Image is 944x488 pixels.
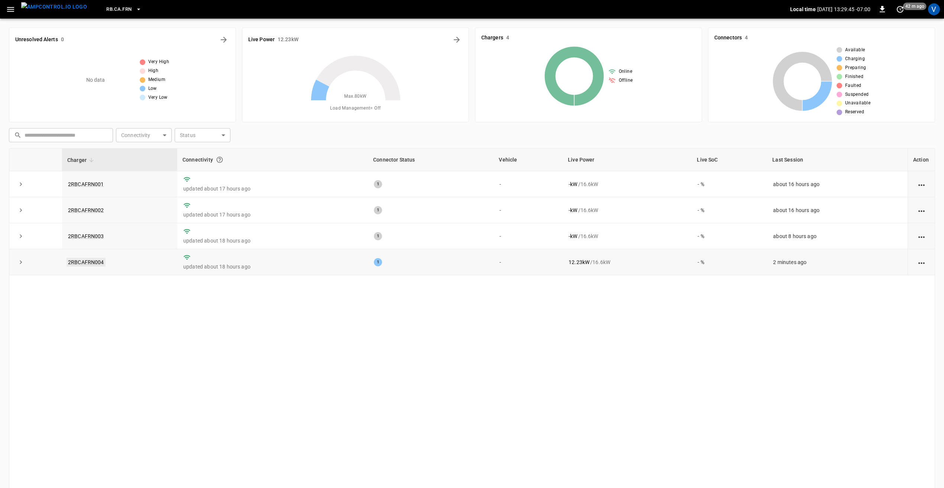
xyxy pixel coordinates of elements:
div: 1 [374,258,382,266]
div: Connectivity [182,153,363,166]
td: about 8 hours ago [767,223,908,249]
span: Finished [845,73,863,81]
p: - kW [569,180,577,188]
p: updated about 18 hours ago [183,263,362,270]
div: / 16.6 kW [569,258,686,266]
a: 2RBCAFRN001 [68,181,104,187]
span: Very High [148,58,169,66]
span: Available [845,46,865,54]
h6: 4 [745,34,748,42]
button: expand row [15,179,26,190]
p: 12.23 kW [569,258,589,266]
p: updated about 17 hours ago [183,185,362,192]
td: about 16 hours ago [767,197,908,223]
td: - % [692,197,767,223]
div: action cell options [917,258,926,266]
td: - [494,197,563,223]
span: Charger [67,156,96,165]
button: Energy Overview [451,34,463,46]
button: expand row [15,205,26,216]
span: Preparing [845,64,866,72]
button: set refresh interval [894,3,906,15]
a: 2RBCAFRN002 [68,207,104,213]
a: 2RBCAFRN004 [67,258,106,267]
td: 2 minutes ago [767,249,908,275]
button: Connection between the charger and our software. [213,153,226,166]
p: Local time [790,6,816,13]
h6: Unresolved Alerts [15,36,58,44]
td: - % [692,223,767,249]
div: 1 [374,206,382,214]
p: updated about 18 hours ago [183,237,362,244]
td: - % [692,249,767,275]
h6: Live Power [248,36,275,44]
th: Vehicle [494,149,563,171]
div: 1 [374,232,382,240]
span: Faulted [845,82,861,90]
span: Online [619,68,632,75]
span: Charging [845,55,865,63]
span: High [148,67,159,75]
h6: 4 [506,34,509,42]
td: about 16 hours ago [767,171,908,197]
th: Last Session [767,149,908,171]
p: [DATE] 13:29:45 -07:00 [817,6,870,13]
td: - [494,171,563,197]
span: Max. 80 kW [344,93,366,100]
th: Connector Status [368,149,494,171]
a: 2RBCAFRN003 [68,233,104,239]
img: ampcontrol.io logo [21,2,87,12]
div: / 16.6 kW [569,206,686,214]
div: / 16.6 kW [569,180,686,188]
th: Live Power [563,149,692,171]
th: Action [908,149,935,171]
td: - [494,249,563,275]
span: RB.CA.FRN [106,5,132,14]
th: Live SoC [692,149,767,171]
span: Unavailable [845,100,870,107]
h6: 12.23 kW [278,36,298,44]
h6: Chargers [481,34,503,42]
td: - [494,223,563,249]
div: / 16.6 kW [569,232,686,240]
div: action cell options [917,180,926,188]
span: Low [148,85,157,92]
button: RB.CA.FRN [103,2,144,17]
p: updated about 17 hours ago [183,211,362,218]
div: 1 [374,180,382,188]
p: - kW [569,232,577,240]
h6: Connectors [714,34,742,42]
td: - % [692,171,767,197]
h6: 0 [61,36,64,44]
div: profile-icon [928,3,940,15]
button: All Alerts [218,34,230,46]
span: 42 m ago [903,3,927,10]
span: Offline [619,77,633,84]
span: Load Management = Off [330,105,381,112]
span: Medium [148,76,165,84]
button: expand row [15,231,26,242]
div: action cell options [917,206,926,214]
div: action cell options [917,232,926,240]
p: - kW [569,206,577,214]
span: Suspended [845,91,869,98]
span: Reserved [845,108,864,116]
button: expand row [15,257,26,268]
span: Very Low [148,94,168,101]
p: No data [86,76,105,84]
